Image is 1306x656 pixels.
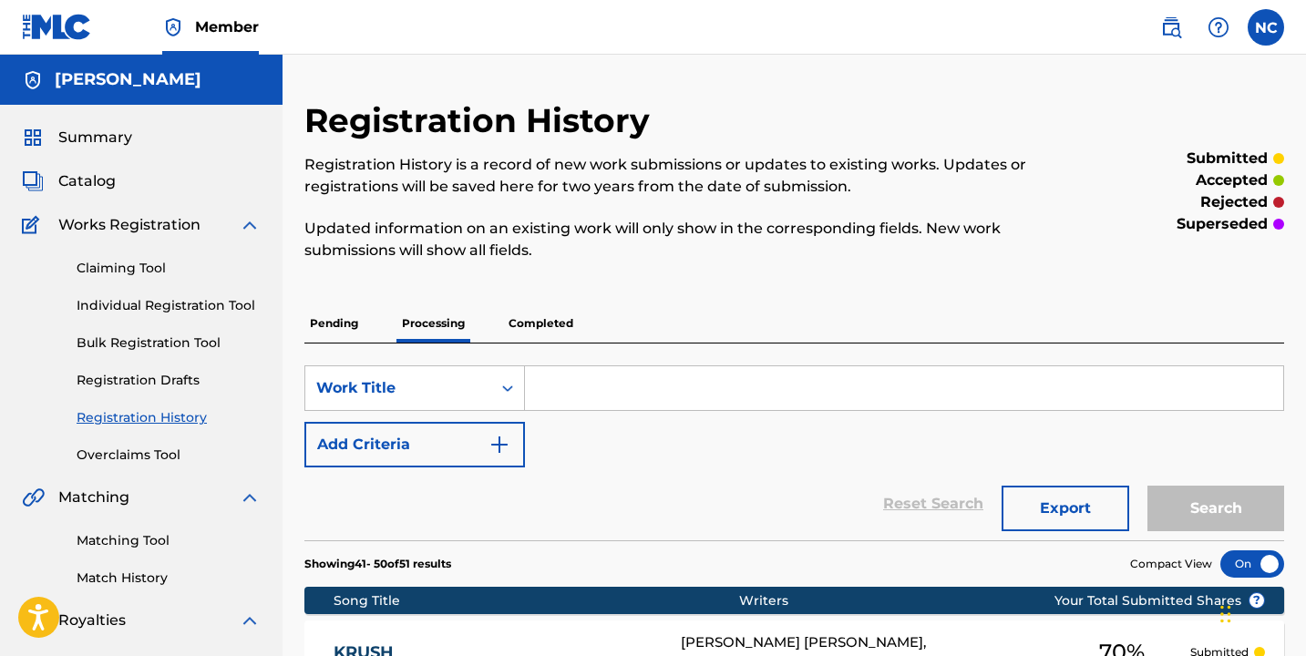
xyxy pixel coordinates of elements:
[1200,191,1268,213] p: rejected
[1054,591,1265,610] span: Your Total Submitted Shares
[58,487,129,508] span: Matching
[1196,169,1268,191] p: accepted
[304,304,364,343] p: Pending
[1208,16,1229,38] img: help
[239,610,261,631] img: expand
[304,422,525,467] button: Add Criteria
[195,16,259,37] span: Member
[739,591,1112,610] div: Writers
[77,531,261,550] a: Matching Tool
[1153,9,1189,46] a: Public Search
[503,304,579,343] p: Completed
[77,569,261,588] a: Match History
[334,591,739,610] div: Song Title
[77,333,261,353] a: Bulk Registration Tool
[77,296,261,315] a: Individual Registration Tool
[55,69,201,90] h5: Nolan Chapman
[22,69,44,91] img: Accounts
[77,259,261,278] a: Claiming Tool
[22,14,92,40] img: MLC Logo
[1215,569,1306,656] iframe: Chat Widget
[239,487,261,508] img: expand
[22,170,44,192] img: Catalog
[1255,407,1306,554] iframe: Resource Center
[22,127,44,149] img: Summary
[22,487,45,508] img: Matching
[488,434,510,456] img: 9d2ae6d4665cec9f34b9.svg
[316,377,480,399] div: Work Title
[304,218,1059,261] p: Updated information on an existing work will only show in the corresponding fields. New work subm...
[304,365,1284,540] form: Search Form
[304,100,659,141] h2: Registration History
[58,170,116,192] span: Catalog
[304,556,451,572] p: Showing 41 - 50 of 51 results
[1177,213,1268,235] p: superseded
[304,154,1059,198] p: Registration History is a record of new work submissions or updates to existing works. Updates or...
[58,127,132,149] span: Summary
[1130,556,1212,572] span: Compact View
[239,214,261,236] img: expand
[22,127,132,149] a: SummarySummary
[22,170,116,192] a: CatalogCatalog
[58,214,201,236] span: Works Registration
[77,446,261,465] a: Overclaims Tool
[1160,16,1182,38] img: search
[58,610,126,631] span: Royalties
[396,304,470,343] p: Processing
[22,214,46,236] img: Works Registration
[1220,587,1231,641] div: Drag
[1002,486,1129,531] button: Export
[1187,148,1268,169] p: submitted
[77,371,261,390] a: Registration Drafts
[1248,9,1284,46] div: User Menu
[1200,9,1237,46] div: Help
[77,408,261,427] a: Registration History
[162,16,184,38] img: Top Rightsholder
